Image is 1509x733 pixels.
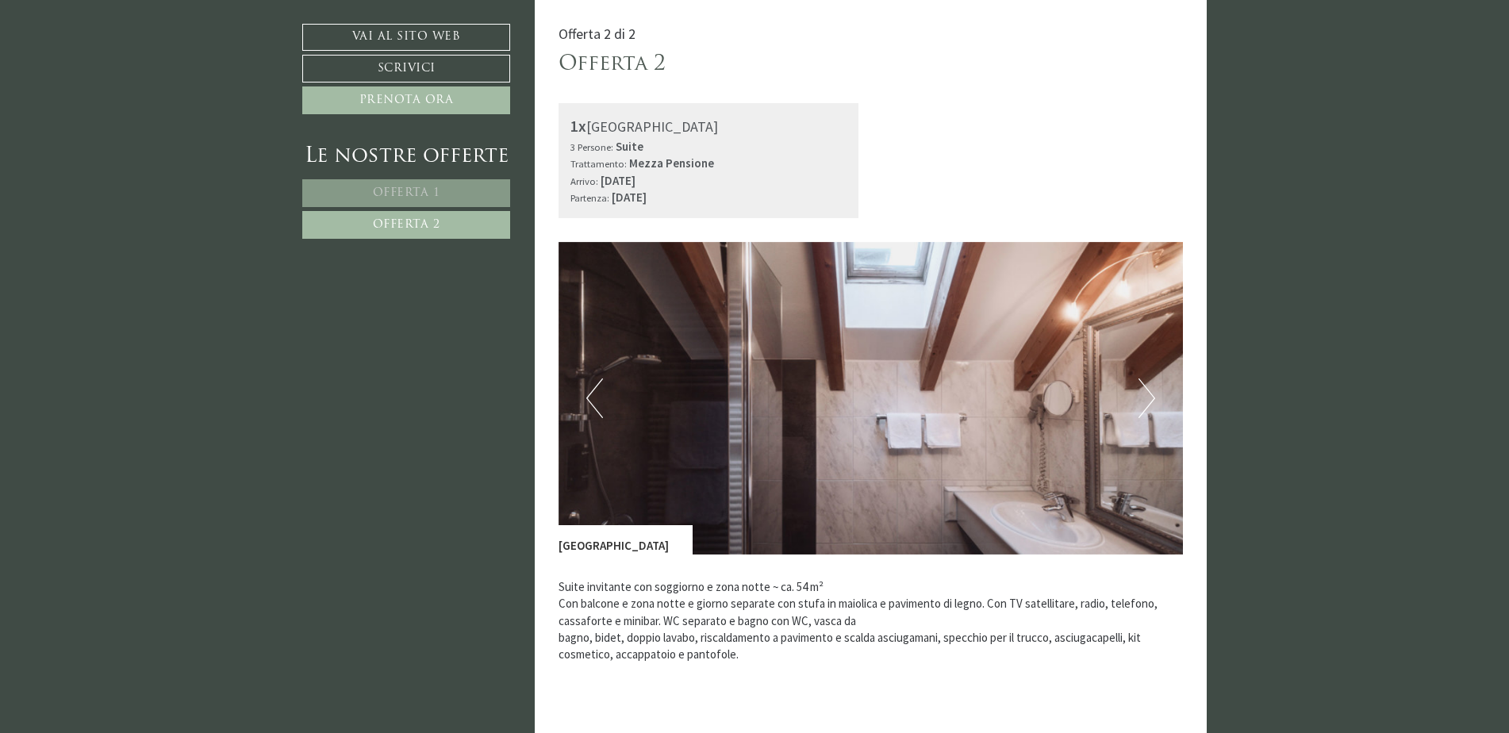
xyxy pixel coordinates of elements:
b: Suite [616,139,643,154]
span: Offerta 2 di 2 [559,25,635,43]
div: Montis – Active Nature Spa [24,45,210,57]
span: Offerta 1 [373,187,440,199]
small: 16:54 [24,74,210,84]
div: [GEOGRAPHIC_DATA] [570,115,847,138]
b: [DATE] [601,173,635,188]
img: image [559,242,1184,555]
b: [DATE] [612,190,647,205]
div: [GEOGRAPHIC_DATA] [559,525,693,554]
b: Mezza Pensione [629,155,714,171]
small: Trattamento: [570,157,627,170]
button: Invia [539,418,626,446]
small: 3 Persone: [570,140,613,153]
p: Suite invitante con soggiorno e zona notte ~ ca. 54 m² Con balcone e zona notte e giorno separate... [559,578,1184,663]
div: Buon giorno, come possiamo aiutarla? [12,42,218,87]
small: Partenza: [570,191,609,204]
b: 1x [570,116,586,136]
small: Arrivo: [570,175,598,187]
div: [DATE] [286,12,340,37]
a: Prenota ora [302,86,510,114]
span: Offerta 2 [373,219,440,231]
div: Le nostre offerte [302,142,510,171]
a: Vai al sito web [302,24,510,51]
div: Offerta 2 [559,50,666,79]
button: Previous [586,378,603,418]
a: Scrivici [302,55,510,83]
button: Next [1138,378,1155,418]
